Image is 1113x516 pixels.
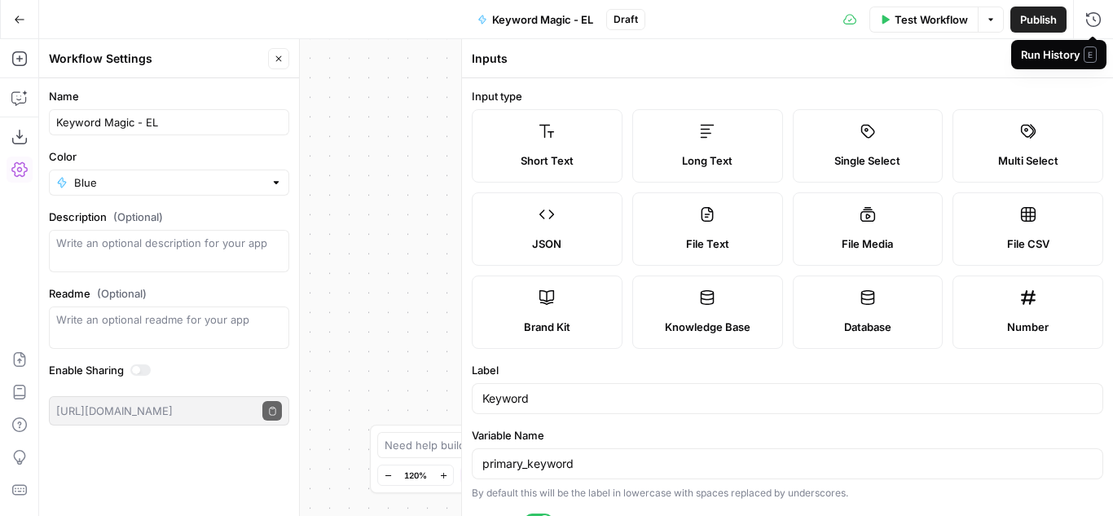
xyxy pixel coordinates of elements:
span: (Optional) [97,285,147,302]
span: File Text [686,236,729,252]
span: Multi Select [998,152,1058,169]
button: Test Workflow [869,7,978,33]
span: Test Workflow [895,11,968,28]
label: Label [472,362,1103,378]
label: Description [49,209,289,225]
span: Publish [1020,11,1057,28]
span: Database [844,319,891,335]
span: Keyword Magic - EL [492,11,593,28]
div: Inputs [472,51,1021,67]
label: Enable Sharing [49,362,289,378]
input: keyword [482,456,1093,472]
span: Short Text [521,152,574,169]
div: Workflow Settings [49,51,263,67]
span: (Optional) [113,209,163,225]
input: Untitled [56,114,282,130]
div: By default this will be the label in lowercase with spaces replaced by underscores. [472,486,1103,501]
span: Knowledge Base [665,319,750,335]
span: 120% [404,469,427,482]
input: Input Label [482,390,1093,407]
span: JSON [532,236,561,252]
span: Brand Kit [524,319,570,335]
label: Color [49,148,289,165]
button: Keyword Magic - EL [468,7,603,33]
span: File CSV [1007,236,1049,252]
button: Publish [1010,7,1067,33]
label: Readme [49,285,289,302]
input: Blue [74,174,264,191]
span: Number [1007,319,1049,335]
label: Input type [472,88,1103,104]
div: Run History [1021,46,1097,63]
label: Name [49,88,289,104]
span: E [1084,46,1097,63]
span: Long Text [682,152,732,169]
span: Draft [614,12,638,27]
span: Single Select [834,152,900,169]
span: File Media [842,236,893,252]
label: Variable Name [472,427,1103,443]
